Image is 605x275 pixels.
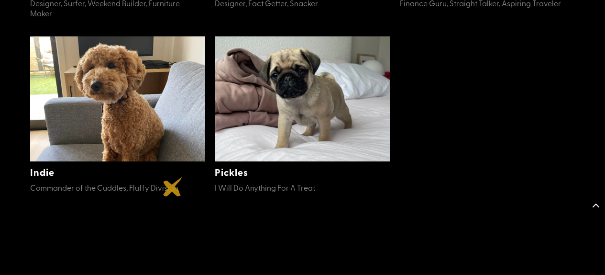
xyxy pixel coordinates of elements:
a: Pickles [215,165,248,179]
a: Indie [30,165,55,179]
span: Commander of the Cuddles, Fluffy Division [30,182,178,193]
img: Pickles [215,36,390,161]
span: I Will Do Anything For A Treat [215,182,315,193]
img: Indie [30,36,205,161]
